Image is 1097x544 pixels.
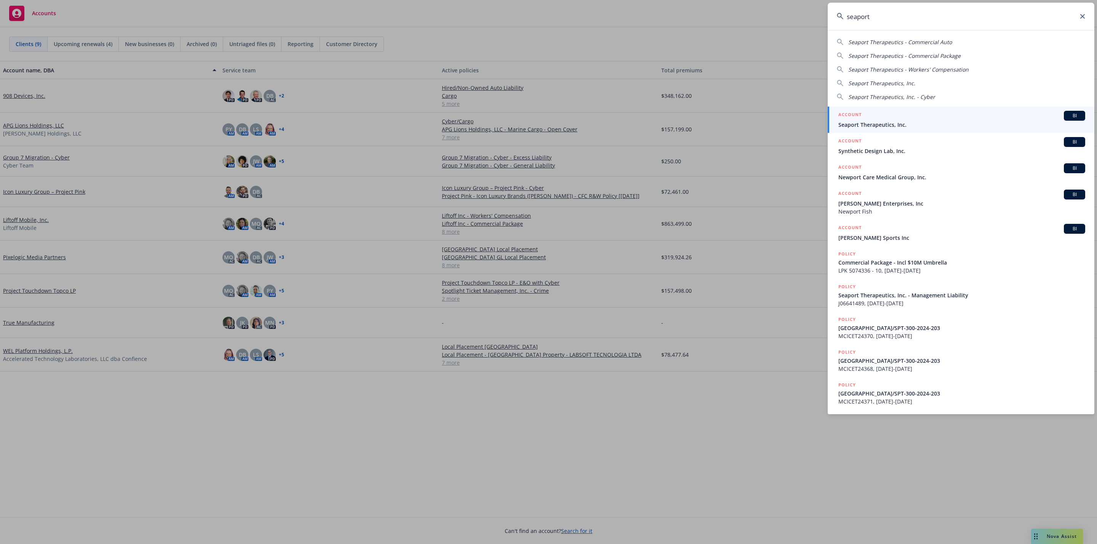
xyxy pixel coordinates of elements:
[1067,139,1082,145] span: BI
[848,80,915,87] span: Seaport Therapeutics, Inc.
[828,344,1094,377] a: POLICY[GEOGRAPHIC_DATA]/SPT-300-2024-203MCICET24368, [DATE]-[DATE]
[838,173,1085,181] span: Newport Care Medical Group, Inc.
[838,147,1085,155] span: Synthetic Design Lab, Inc.
[838,224,862,233] h5: ACCOUNT
[838,266,1085,274] span: LPK 5074336 - 10, [DATE]-[DATE]
[838,250,856,258] h5: POLICY
[838,291,1085,299] span: Seaport Therapeutics, Inc. - Management Liability
[838,332,1085,340] span: MCICET24370, [DATE]-[DATE]
[848,38,952,46] span: Seaport Therapeutics - Commercial Auto
[838,207,1085,215] span: Newport Fish
[838,299,1085,307] span: J06641489, [DATE]-[DATE]
[828,279,1094,311] a: POLICYSeaport Therapeutics, Inc. - Management LiabilityJ06641489, [DATE]-[DATE]
[838,111,862,120] h5: ACCOUNT
[838,190,862,199] h5: ACCOUNT
[1067,191,1082,198] span: BI
[838,365,1085,373] span: MCICET24368, [DATE]-[DATE]
[828,133,1094,159] a: ACCOUNTBISynthetic Design Lab, Inc.
[848,66,969,73] span: Seaport Therapeutics - Workers' Compensation
[838,234,1085,242] span: [PERSON_NAME] Sports Inc
[838,348,856,356] h5: POLICY
[848,52,961,59] span: Seaport Therapeutics - Commercial Package
[838,316,856,323] h5: POLICY
[838,397,1085,405] span: MCICET24371, [DATE]-[DATE]
[828,311,1094,344] a: POLICY[GEOGRAPHIC_DATA]/SPT-300-2024-203MCICET24370, [DATE]-[DATE]
[848,93,935,101] span: Seaport Therapeutics, Inc. - Cyber
[828,377,1094,410] a: POLICY[GEOGRAPHIC_DATA]/SPT-300-2024-203MCICET24371, [DATE]-[DATE]
[1067,112,1082,119] span: BI
[828,246,1094,279] a: POLICYCommercial Package - Incl $10M UmbrellaLPK 5074336 - 10, [DATE]-[DATE]
[1067,165,1082,172] span: BI
[828,220,1094,246] a: ACCOUNTBI[PERSON_NAME] Sports Inc
[838,324,1085,332] span: [GEOGRAPHIC_DATA]/SPT-300-2024-203
[828,185,1094,220] a: ACCOUNTBI[PERSON_NAME] Enterprises, IncNewport Fish
[1067,225,1082,232] span: BI
[838,163,862,172] h5: ACCOUNT
[838,199,1085,207] span: [PERSON_NAME] Enterprises, Inc
[828,3,1094,30] input: Search...
[838,137,862,146] h5: ACCOUNT
[838,381,856,389] h5: POLICY
[828,159,1094,185] a: ACCOUNTBINewport Care Medical Group, Inc.
[828,107,1094,133] a: ACCOUNTBISeaport Therapeutics, Inc.
[838,389,1085,397] span: [GEOGRAPHIC_DATA]/SPT-300-2024-203
[838,357,1085,365] span: [GEOGRAPHIC_DATA]/SPT-300-2024-203
[838,121,1085,129] span: Seaport Therapeutics, Inc.
[838,258,1085,266] span: Commercial Package - Incl $10M Umbrella
[838,283,856,290] h5: POLICY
